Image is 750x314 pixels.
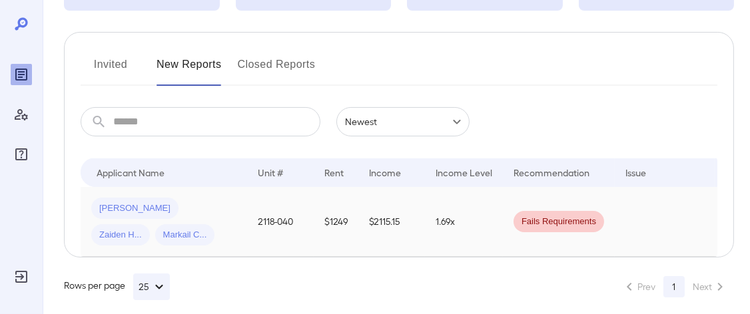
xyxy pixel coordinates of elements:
button: 25 [133,273,170,300]
div: Newest [336,107,470,136]
div: Unit # [258,164,283,180]
div: Issue [625,164,647,180]
span: Fails Requirements [514,216,604,228]
div: Rent [324,164,346,180]
nav: pagination navigation [615,276,734,297]
button: page 1 [663,276,685,297]
div: Applicant Name [97,164,165,180]
span: [PERSON_NAME] [91,202,179,215]
div: FAQ [11,144,32,165]
div: Manage Users [11,104,32,125]
div: Reports [11,64,32,85]
div: Income [369,164,401,180]
td: $2115.15 [358,187,425,257]
td: 1.69x [425,187,503,257]
span: Zaiden H... [91,229,150,241]
div: Log Out [11,266,32,287]
button: New Reports [157,54,222,86]
div: Rows per page [64,273,170,300]
td: $1249 [314,187,358,257]
button: Closed Reports [238,54,316,86]
td: 2118-040 [247,187,314,257]
div: Recommendation [514,164,589,180]
button: Invited [81,54,141,86]
span: Markail C... [155,229,215,241]
div: Income Level [436,164,492,180]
